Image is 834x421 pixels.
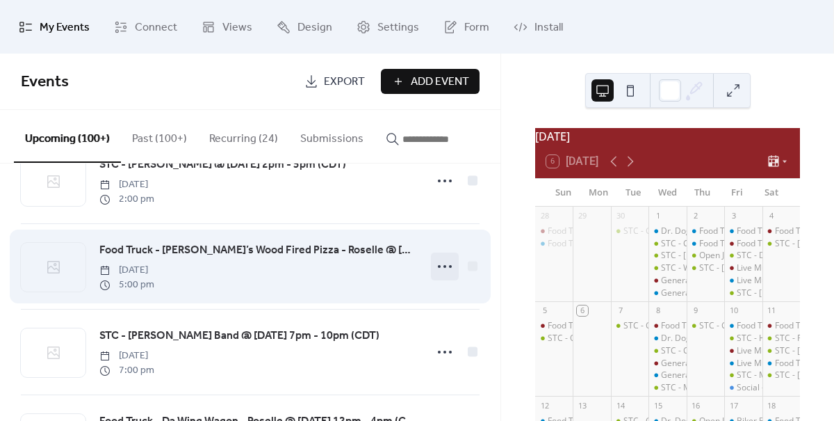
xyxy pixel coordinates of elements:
div: STC - Billy Denton @ Sat Oct 4, 2025 7pm - 10pm (CDT) [762,238,800,250]
div: General Knowledge Trivia - Roselle @ Wed Oct 8, 2025 7pm - 9pm (CDT) [648,370,686,381]
span: My Events [40,17,90,38]
div: Sun [546,179,581,207]
div: 18 [767,400,777,411]
div: STC - Miss Behavin' Band @ Fri Oct 10, 2025 7pm - 10pm (CDT) [724,370,762,381]
span: Export [324,74,365,90]
div: 11 [767,305,777,316]
span: Add Event [411,74,469,90]
div: Fri [719,179,754,207]
div: Open Jam with Sam Wyatt @ STC @ Thu Oct 2, 2025 7pm - 11pm (CDT) [687,250,724,262]
div: Mon [581,179,616,207]
span: Form [464,17,489,38]
span: Food Truck - [PERSON_NAME]’s Wood Fired Pizza - Roselle @ [DATE] 5pm - 8pm (CST) [99,242,417,259]
button: Add Event [381,69,480,94]
div: General Knowledge Trivia - Lemont @ Wed Oct 1, 2025 7pm - 9pm (CDT) [648,275,686,287]
span: Settings [377,17,419,38]
div: STC - Dark Horse Grill @ Fri Oct 3, 2025 5pm - 9pm (CDT) [724,250,762,262]
div: Wed [651,179,685,207]
div: STC - Outdoor Doggie Dining class @ 1pm - 2:30pm (CDT) [548,333,770,344]
a: Install [503,6,573,48]
div: 4 [767,211,777,221]
div: 14 [615,400,625,411]
div: Food Truck - Happy Lobster - Lemont @ Wed Oct 8, 2025 5pm - 9pm (CDT) [648,320,686,332]
span: 5:00 pm [99,278,154,292]
div: Food Truck - Tacos Los Jarochitos - Lemont @ Sun Oct 5, 2025 1pm - 4pm (CDT) [535,320,573,332]
a: STC - [PERSON_NAME] @ [DATE] 2pm - 5pm (CDT) [99,156,346,174]
a: My Events [8,6,100,48]
div: 2 [691,211,701,221]
div: Food Truck - Happy Times - Lemont @ Fri Oct 3, 2025 5pm - 9pm (CDT) [724,238,762,250]
div: STC - Wild Fries food truck @ Wed Oct 1, 2025 6pm - 9pm (CDT) [648,262,686,274]
div: Food Truck - Pizza 750 - Lemont @ Sat Oct 4, 2025 2pm - 6pm (CDT) [762,225,800,237]
span: [DATE] [99,263,154,278]
div: General Knowledge Trivia - Lemont @ Wed Oct 8, 2025 7pm - 9pm (CDT) [648,358,686,370]
span: [DATE] [99,349,154,363]
div: 28 [539,211,550,221]
div: STC - Stern Style Pinball Tournament @ Wed Oct 1, 2025 6pm - 9pm (CDT) [648,250,686,262]
button: Upcoming (100+) [14,110,121,163]
span: STC - [PERSON_NAME] @ [DATE] 2pm - 5pm (CDT) [99,157,346,173]
div: 10 [728,305,739,316]
div: 1 [653,211,663,221]
div: 6 [577,305,587,316]
div: 13 [577,400,587,411]
div: Food Truck - [PERSON_NAME] - Lemont @ [DATE] 1pm - 5pm (CDT) [548,225,806,237]
span: Views [222,17,252,38]
div: STC - Grunge Theme Night @ Thu Oct 9, 2025 8pm - 11pm (CDT) [687,320,724,332]
div: STC - Outdoor Doggie Dining class @ 1pm - 2:30pm (CDT) [535,333,573,344]
div: [DATE] [535,128,800,145]
div: 15 [653,400,663,411]
div: STC - General Knowledge Trivia @ Tue Sep 30, 2025 7pm - 9pm (CDT) [611,225,648,237]
div: STC - Gvs Italian Street Food @ Thu Oct 2, 2025 7pm - 9pm (CDT) [687,262,724,274]
a: Design [266,6,343,48]
div: STC - Matt Keen Band @ Sat Oct 11, 2025 7pm - 10pm (CDT) [762,370,800,381]
div: Food Truck - Pierogi Rig - Lemont @ Sun Sep 28, 2025 1pm - 5pm (CDT) [535,225,573,237]
div: 12 [539,400,550,411]
span: Install [534,17,563,38]
span: STC - [PERSON_NAME] Band @ [DATE] 7pm - 10pm (CDT) [99,328,379,344]
a: Settings [346,6,430,48]
a: Food Truck - [PERSON_NAME]’s Wood Fired Pizza - Roselle @ [DATE] 5pm - 8pm (CST) [99,241,417,260]
div: STC - Music Bingo hosted by Pollyanna's Sean Frazier @ Wed Oct 8, 2025 7pm - 9pm (CDT) [648,382,686,394]
span: 2:00 pm [99,192,154,207]
div: Food Truck - Da Pizza Co - Roselle @ Fri Oct 3, 2025 5pm - 9pm (CDT) [724,225,762,237]
div: 29 [577,211,587,221]
div: Tue [616,179,651,207]
div: 5 [539,305,550,316]
a: STC - [PERSON_NAME] Band @ [DATE] 7pm - 10pm (CDT) [99,327,379,345]
div: Dr. Dog’s Food Truck - Roselle @ Weekly from 6pm to 9pm [648,333,686,344]
div: 30 [615,211,625,221]
div: Social - Magician Pat Flanagan @ Fri Oct 10, 2025 8pm - 10:30pm (CDT) [724,382,762,394]
div: Live Music - Billy Denton - Lemont @ Fri Oct 3, 2025 7pm - 10pm (CDT) [724,262,762,274]
a: Views [191,6,263,48]
div: Sat [754,179,789,207]
div: 3 [728,211,739,221]
span: Design [297,17,332,38]
a: Export [294,69,375,94]
div: Food Truck - Tacos Los Jarochitos - Roselle @ Thu Oct 2, 2025 5pm - 9pm (CDT) [687,238,724,250]
div: Live Music - Jeffery Constantine - Roselle @ Fri Oct 10, 2025 7pm - 10pm (CDT) [724,358,762,370]
div: Food Truck - Chuck’s Wood Fired Pizza - Roselle @ Sat Oct 11, 2025 5pm - 8pm (CST) [762,358,800,370]
div: STC - Terry Byrne @ Sat Oct 11, 2025 2pm - 5pm (CDT) [762,345,800,357]
div: Food Truck - Cousins Maine Lobster - Lemont @ Sat Oct 11, 2025 12pm - 4pm (CDT) [762,320,800,332]
div: Thu [685,179,719,207]
div: STC - Four Ds BBQ @ Sat Oct 11, 2025 12pm - 6pm (CDT) [762,333,800,344]
div: Food Truck - Dr. Dogs - Roselle * donation to LPHS Choir... @ Thu Oct 2, 2025 5pm - 9pm (CDT) [687,225,724,237]
span: [DATE] [99,177,154,192]
div: STC - Jimmy Nick and the Don't Tell Mama @ Fri Oct 3, 2025 7pm - 10pm (CDT) [724,287,762,299]
div: STC - Charity Bike Ride with Sammy's Bikes @ Weekly from 6pm to 7:30pm on Wednesday from Wed May ... [648,238,686,250]
div: General Knowledge Trivia - Roselle @ Wed Oct 1, 2025 7pm - 9pm (CDT) [648,287,686,299]
span: Connect [135,17,177,38]
span: 7:00 pm [99,363,154,378]
div: 9 [691,305,701,316]
a: Form [433,6,500,48]
a: Connect [104,6,188,48]
div: 7 [615,305,625,316]
div: Food Truck - Uncle Cams Sandwiches - Roselle @ Fri Oct 10, 2025 5pm - 9pm (CDT) [724,320,762,332]
button: Submissions [289,110,375,161]
button: Recurring (24) [198,110,289,161]
div: Food Truck - Da Wing Wagon - Roselle @ Sun Sep 28, 2025 3pm - 6pm (CDT) [535,238,573,250]
div: STC - Happy Lobster @ Fri Oct 10, 2025 5pm - 9pm (CDT) [724,333,762,344]
button: Past (100+) [121,110,198,161]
